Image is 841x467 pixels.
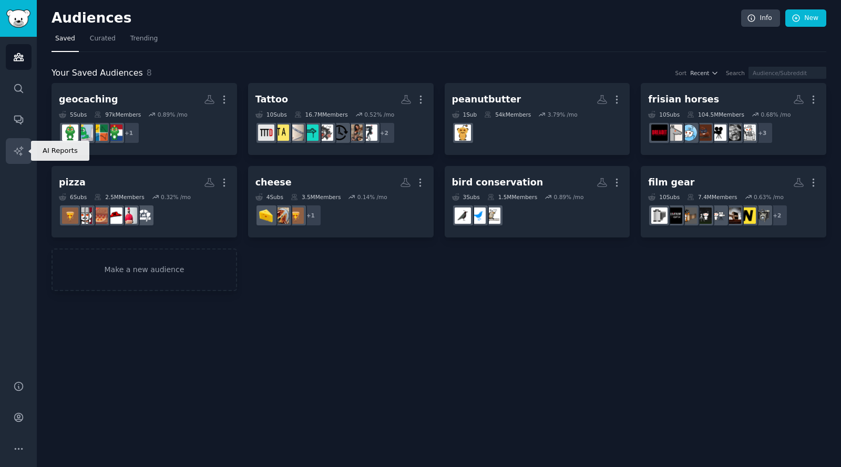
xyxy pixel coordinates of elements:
img: GeocachingNederland [106,124,122,141]
img: shittytattoos [288,124,304,141]
span: Trending [130,34,158,44]
div: pizza [59,176,86,189]
h2: Audiences [52,10,741,27]
img: tattooadvice [273,124,289,141]
img: GeocachingAustralia [91,124,108,141]
img: Pizza [62,207,78,224]
div: frisian horses [648,93,719,106]
img: AnalogCommunity [681,207,697,224]
div: 0.89 % /mo [554,193,584,201]
img: moviescirclejerk [725,124,741,141]
div: + 2 [766,204,788,226]
div: 97k Members [94,111,141,118]
div: + 2 [373,122,395,144]
div: 10 Sub s [255,111,287,118]
img: birding [455,207,471,224]
img: TattooDesigns [258,124,274,141]
span: Saved [55,34,75,44]
div: cheese [255,176,292,189]
div: 0.68 % /mo [761,111,791,118]
img: PizzaCrimes [77,207,93,224]
img: cinematography [710,207,726,224]
div: 0.63 % /mo [754,193,784,201]
div: 1.5M Members [487,193,537,201]
div: 3.79 % /mo [548,111,578,118]
img: geocaching [62,124,78,141]
img: GoodPizzaGreatPizza [91,207,108,224]
div: 5 Sub s [59,111,87,118]
div: 10 Sub s [648,193,680,201]
img: Pizza [288,207,304,224]
img: fujifilm [666,207,682,224]
img: PeanutButter [455,124,471,141]
div: 0.89 % /mo [158,111,188,118]
img: analog [651,207,668,224]
img: AskReddit [681,124,697,141]
img: Cheese [258,207,274,224]
div: + 1 [118,122,140,144]
img: Nikon [740,207,756,224]
img: grilledcheese [273,207,289,224]
a: geocaching5Subs97kMembers0.89% /mo+1GeocachingNederlandGeocachingAustraliaGeocachingHQgeocaching [52,83,237,155]
div: Sort [675,69,687,77]
img: shittymoviedetails [695,124,712,141]
a: New [785,9,826,27]
img: TattooGirls [346,124,363,141]
a: Saved [52,30,79,52]
div: 4 Sub s [255,193,283,201]
div: 1 Sub [452,111,477,118]
img: traditionaltattoos [317,124,333,141]
div: geocaching [59,93,118,106]
img: PizzaDrivers [121,207,137,224]
a: frisian horses10Subs104.5MMembers0.68% /mo+3moviesmoviescirclejerkMovieSuggestionsshittymoviedeta... [641,83,826,155]
img: FormerPizzaHuts [106,207,122,224]
a: Trending [127,30,161,52]
div: 54k Members [484,111,531,118]
div: + 3 [751,122,773,144]
a: film gear10Subs7.4MMembers0.63% /mo+2vintagecamerasNikonfilmmakingcinematographytimelapseAnalogCo... [641,166,826,238]
div: 2.5M Members [94,193,144,201]
img: whatsthisbird [484,207,500,224]
div: 0.14 % /mo [357,193,387,201]
img: pizzaoven [136,207,152,224]
div: + 1 [300,204,322,226]
img: DrawMyTattoo [302,124,319,141]
a: bird conservation3Subs1.5MMembers0.89% /mowhatsthisbirdOrnithologybirding [445,166,630,238]
a: pizza6Subs2.5MMembers0.32% /mopizzaovenPizzaDriversFormerPizzaHutsGoodPizzaGreatPizzaPizzaCrimesP... [52,166,237,238]
div: 3.5M Members [291,193,341,201]
img: vintagecameras [754,207,771,224]
div: Search [726,69,745,77]
img: movies [740,124,756,141]
div: 7.4M Members [687,193,737,201]
div: 16.7M Members [294,111,348,118]
a: cheese4Subs3.5MMembers0.14% /mo+1PizzagrilledcheeseCheese [248,166,434,238]
div: 0.52 % /mo [364,111,394,118]
span: Your Saved Audiences [52,67,143,80]
div: Tattoo [255,93,288,106]
div: peanutbutter [452,93,521,106]
img: horror [651,124,668,141]
img: MovieSuggestions [710,124,726,141]
div: 10 Sub s [648,111,680,118]
img: timelapse [695,207,712,224]
span: 8 [147,68,152,78]
img: Tattoocoverups [361,124,377,141]
img: Equestrian [666,124,682,141]
img: filmmaking [725,207,741,224]
img: agedtattoos [332,124,348,141]
img: GeocachingHQ [77,124,93,141]
a: peanutbutter1Sub54kMembers3.79% /moPeanutButter [445,83,630,155]
div: 3 Sub s [452,193,480,201]
img: Ornithology [469,207,486,224]
span: Recent [690,69,709,77]
img: GummySearch logo [6,9,30,28]
button: Recent [690,69,719,77]
div: 104.5M Members [687,111,744,118]
div: 6 Sub s [59,193,87,201]
a: Tattoo10Subs16.7MMembers0.52% /mo+2TattoocoverupsTattooGirlsagedtattoostraditionaltattoosDrawMyTa... [248,83,434,155]
a: Info [741,9,780,27]
div: 0.32 % /mo [161,193,191,201]
input: Audience/Subreddit [748,67,826,79]
div: bird conservation [452,176,543,189]
div: film gear [648,176,694,189]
